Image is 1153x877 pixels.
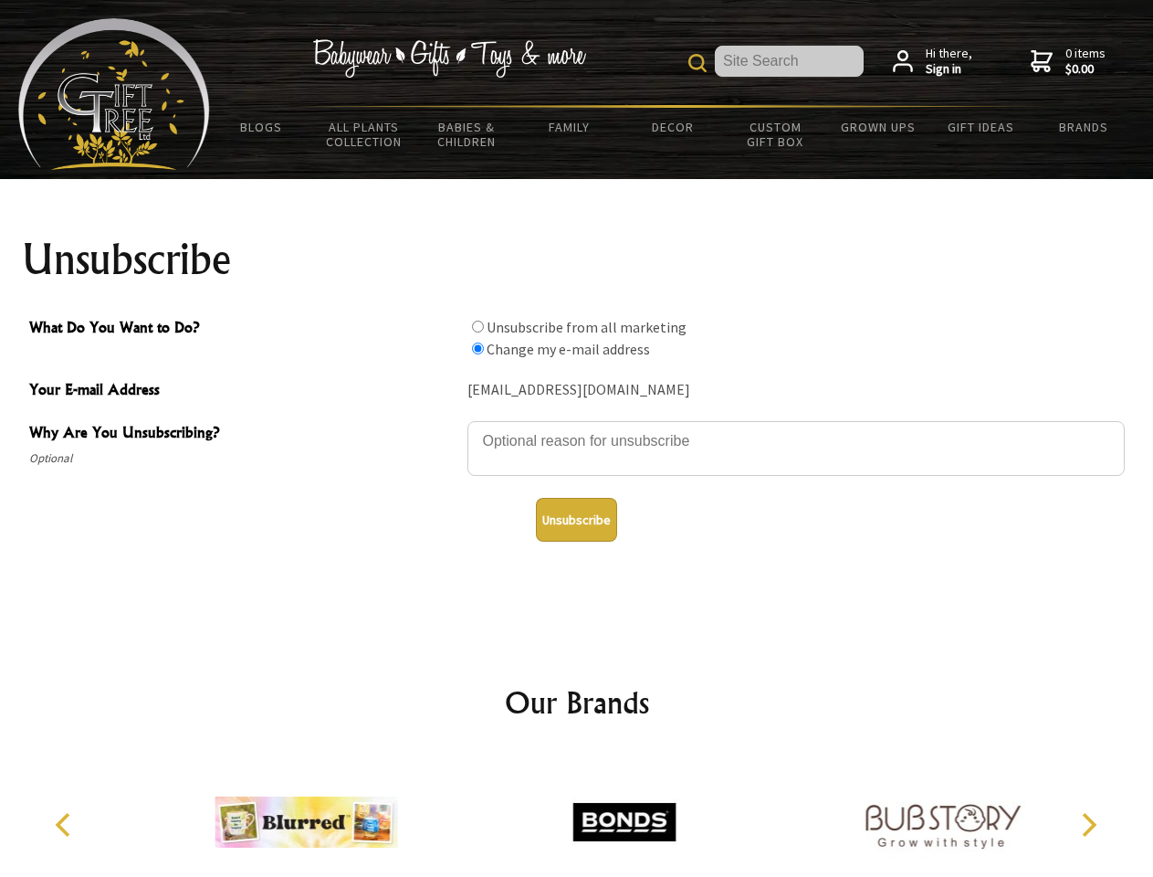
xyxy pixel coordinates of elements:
[1032,108,1136,146] a: Brands
[926,61,972,78] strong: Sign in
[826,108,929,146] a: Grown Ups
[536,498,617,542] button: Unsubscribe
[519,108,622,146] a: Family
[29,448,458,470] span: Optional
[467,376,1125,405] div: [EMAIL_ADDRESS][DOMAIN_NAME]
[715,46,864,77] input: Site Search
[37,681,1117,724] h2: Our Brands
[312,39,586,78] img: Babywear - Gifts - Toys & more
[210,108,313,146] a: BLOGS
[1065,45,1106,78] span: 0 items
[415,108,519,161] a: Babies & Children
[22,238,1132,281] h1: Unsubscribe
[313,108,416,161] a: All Plants Collection
[1065,61,1106,78] strong: $0.00
[46,805,86,845] button: Previous
[621,108,724,146] a: Decor
[29,421,458,448] span: Why Are You Unsubscribing?
[893,46,972,78] a: Hi there,Sign in
[1031,46,1106,78] a: 0 items$0.00
[29,316,458,343] span: What Do You Want to Do?
[29,378,458,405] span: Your E-mail Address
[472,321,484,333] input: What Do You Want to Do?
[487,340,650,358] label: Change my e-mail address
[472,343,484,354] input: What Do You Want to Do?
[18,18,210,170] img: Babyware - Gifts - Toys and more...
[724,108,827,161] a: Custom Gift Box
[926,46,972,78] span: Hi there,
[688,54,707,72] img: product search
[487,318,687,336] label: Unsubscribe from all marketing
[467,421,1125,476] textarea: Why Are You Unsubscribing?
[1068,805,1108,845] button: Next
[929,108,1032,146] a: Gift Ideas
